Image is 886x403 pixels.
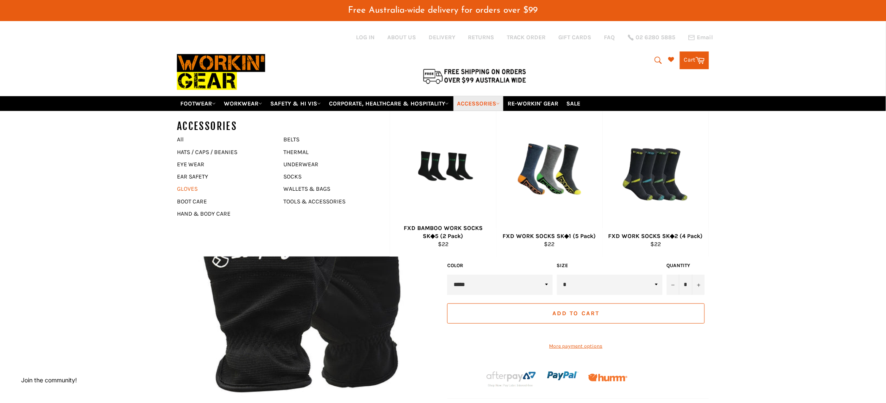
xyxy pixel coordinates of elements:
[279,158,381,170] a: UNDERWEAR
[547,360,579,392] img: paypal.png
[422,67,527,85] img: Flat $9.95 shipping Australia wide
[279,183,381,195] a: WALLETS & BAGS
[502,240,598,248] div: $22
[279,195,381,208] a: TOOLS & ACCESSORIES
[557,262,663,269] label: Size
[516,122,583,221] img: FXD WORK SOCKS SK◆1 (5 Pack) - Workin' Gear
[177,48,265,96] img: Workin Gear leaders in Workwear, Safety Boots, PPE, Uniforms. Australia's No.1 in Workwear
[688,34,713,41] a: Email
[507,33,546,41] a: TRACK ORDER
[267,96,324,111] a: SAFETY & HI VIS
[387,33,416,41] a: ABOUT US
[177,119,283,133] h5: ACCESSORIES
[697,35,713,41] span: Email
[173,208,275,220] a: HAND & BODY CARE
[692,275,705,295] button: Increase item quantity by one
[326,96,452,111] a: CORPORATE, HEALTHCARE & HOSPITALITY
[496,111,603,257] a: FXD WORK SOCKS SK◆1 (5 Pack) - Workin' Gear FXD WORK SOCKS SK◆1 (5 Pack) $22
[220,96,266,111] a: WORKWEAR
[279,133,381,146] a: BELTS
[609,232,704,240] div: FXD WORK SOCKS SK◆2 (4 Pack)
[447,262,553,269] label: Color
[173,146,275,158] a: HATS / CAPS / BEANIES
[173,183,275,195] a: GLOVES
[563,96,584,111] a: SALE
[173,133,283,146] a: All
[667,262,705,269] label: Quantity
[588,374,628,382] img: Humm_core_logo_RGB-01_300x60px_small_195d8312-4386-4de7-b182-0ef9b6303a37.png
[468,33,494,41] a: RETURNS
[173,195,275,208] a: BOOT CARE
[505,96,562,111] a: RE-WORKIN' GEAR
[447,343,705,350] a: More payment options
[604,33,615,41] a: FAQ
[559,33,592,41] a: GIFT CARDS
[279,146,381,158] a: THERMAL
[21,376,77,384] button: Join the community!
[502,232,598,240] div: FXD WORK SOCKS SK◆1 (5 Pack)
[279,170,381,183] a: SOCKS
[552,310,599,317] span: Add to Cart
[177,96,219,111] a: FOOTWEAR
[680,51,709,69] a: Cart
[396,240,491,248] div: $22
[623,122,689,221] img: FXD WORK SOCKS SK◆2 (4 Pack) - Workin' Gear
[609,240,704,248] div: $22
[429,33,455,41] a: DELIVERY
[628,35,676,41] a: 02 6280 5885
[390,111,496,257] a: FXD BAMBOO WORK SOCKS SK◆5 (2 Pack) - Workin' Gear FXD BAMBOO WORK SOCKS SK◆5 (2 Pack) $22
[447,303,705,324] button: Add to Cart
[173,170,275,183] a: EAR SAFETY
[173,158,275,170] a: EYE WEAR
[410,122,476,221] img: FXD BAMBOO WORK SOCKS SK◆5 (2 Pack) - Workin' Gear
[667,275,679,295] button: Reduce item quantity by one
[356,34,375,41] a: Log in
[603,111,709,257] a: FXD WORK SOCKS SK◆2 (4 Pack) - Workin' Gear FXD WORK SOCKS SK◆2 (4 Pack) $22
[396,224,491,241] div: FXD BAMBOO WORK SOCKS SK◆5 (2 Pack)
[636,35,676,41] span: 02 6280 5885
[454,96,503,111] a: ACCESSORIES
[485,370,538,388] img: Afterpay-Logo-on-dark-bg_large.png
[348,6,538,15] span: Free Australia-wide delivery for orders over $99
